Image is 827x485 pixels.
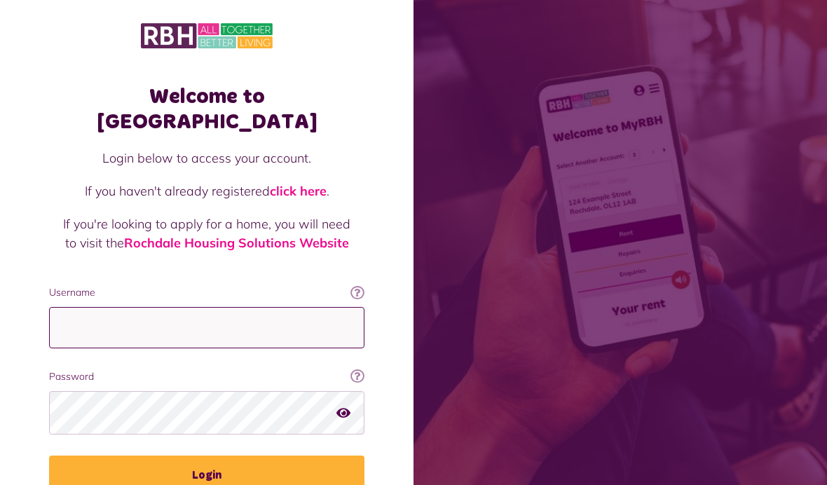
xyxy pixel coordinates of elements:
a: click here [270,183,327,199]
p: Login below to access your account. [63,149,350,168]
h1: Welcome to [GEOGRAPHIC_DATA] [49,84,364,135]
a: Rochdale Housing Solutions Website [124,235,349,251]
img: MyRBH [141,21,273,50]
p: If you haven't already registered . [63,182,350,200]
label: Username [49,285,364,300]
p: If you're looking to apply for a home, you will need to visit the [63,214,350,252]
label: Password [49,369,364,384]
